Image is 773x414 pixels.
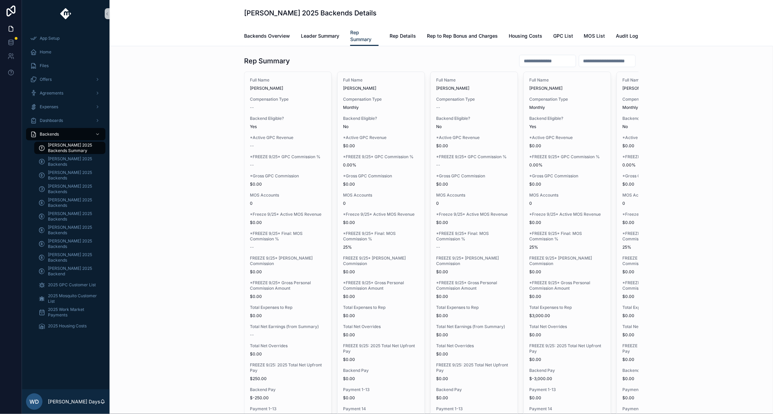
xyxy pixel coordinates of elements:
[622,406,698,412] span: Payment 14
[436,201,512,206] span: 0
[343,181,419,187] span: $0.00
[529,357,605,362] span: $0.00
[343,343,419,354] span: FREEZE 9/25: 2025 Total Net Upfront Pay
[343,305,419,310] span: Total Expenses to Rep
[616,33,638,39] span: Audit Log
[34,183,105,195] a: [PERSON_NAME] 2025 Backends
[622,231,698,242] span: *FREEZE 9/25* Final: MOS Commission %
[250,173,326,179] span: *Gross GPC Commission
[350,26,379,46] a: Rep Summary
[436,97,512,102] span: Compensation Type
[622,77,698,83] span: Full Name
[427,33,498,39] span: Rep to Rep Bonus and Charges
[250,376,326,381] span: $250.00
[622,255,698,266] span: FREEZE 9/25* [PERSON_NAME] Commission
[436,124,512,129] span: No
[343,324,419,329] span: Total Net Overrides
[509,30,542,43] a: Housing Costs
[48,197,99,208] span: [PERSON_NAME] 2025 Backends
[26,73,105,86] a: Offers
[529,395,605,401] span: $0.00
[343,173,419,179] span: *Gross GPC Commission
[529,244,605,250] span: 25%
[343,231,419,242] span: *FREEZE 9/25* Final: MOS Commission %
[250,324,326,329] span: Total Net Earnings (from Summary)
[34,292,105,305] a: 2025 Mosquito Customer List
[529,192,605,198] span: MOS Accounts
[26,101,105,113] a: Expenses
[250,294,326,299] span: $0.00
[250,313,326,318] span: $0.00
[48,323,87,329] span: 2025 Housing Costs
[436,162,440,168] span: --
[343,154,419,160] span: *FREEZE 9/25* GPC Commission %
[553,33,573,39] span: GPC List
[529,77,605,83] span: Full Name
[436,231,512,242] span: *FREEZE 9/25* Final: MOS Commission %
[622,201,698,206] span: 0
[436,220,512,225] span: $0.00
[529,343,605,354] span: FREEZE 9/25: 2025 Total Net Upfront Pay
[622,97,698,102] span: Compensation Type
[436,173,512,179] span: *Gross GPC Commission
[622,324,698,329] span: Total Net Overrides
[26,87,105,99] a: Agreements
[436,305,512,310] span: Total Expenses to Rep
[622,86,698,91] span: [PERSON_NAME]
[250,212,326,217] span: *Freeze 9/25* Active MOS Revenue
[622,294,698,299] span: $0.00
[343,376,419,381] span: $0.00
[250,244,254,250] span: --
[343,201,419,206] span: 0
[529,368,605,373] span: Backend Pay
[40,49,51,55] span: Home
[250,220,326,225] span: $0.00
[529,86,605,91] span: [PERSON_NAME]
[343,86,419,91] span: [PERSON_NAME]
[48,184,99,195] span: [PERSON_NAME] 2025 Backends
[250,124,326,129] span: Yes
[436,351,512,357] span: $0.00
[584,33,605,39] span: MOS List
[529,280,605,291] span: *FREEZE 9/25* Gross Personal Commission Amount
[343,162,419,168] span: 0.00%
[34,142,105,154] a: [PERSON_NAME] 2025 Backends Summary
[48,398,100,405] p: [PERSON_NAME] Days
[343,192,419,198] span: MOS Accounts
[40,90,63,96] span: Agreements
[343,255,419,266] span: FREEZE 9/25* [PERSON_NAME] Commission
[301,30,339,43] a: Leader Summary
[26,60,105,72] a: Files
[529,135,605,140] span: *Active GPC Revenue
[48,293,99,304] span: 2025 Mosquito Customer List
[529,255,605,266] span: FREEZE 9/25* [PERSON_NAME] Commission
[529,332,605,338] span: $0.00
[622,395,698,401] span: $0.00
[622,173,698,179] span: *Gross GPC Commission
[529,324,605,329] span: Total Net Overrides
[343,77,419,83] span: Full Name
[436,343,512,349] span: Total Net Overrides
[343,124,419,129] span: No
[509,33,542,39] span: Housing Costs
[436,77,512,83] span: Full Name
[622,269,698,275] span: $0.00
[34,251,105,264] a: [PERSON_NAME] 2025 Backends
[622,135,698,140] span: *Active GPC Revenue
[250,192,326,198] span: MOS Accounts
[29,398,39,406] span: WD
[250,116,326,121] span: Backend Eligible?
[529,201,605,206] span: 0
[622,143,698,149] span: $0.00
[60,8,72,19] img: App logo
[529,105,605,110] span: Monthly
[343,220,419,225] span: $0.00
[48,142,99,153] span: [PERSON_NAME] 2025 Backends Summary
[250,362,326,373] span: FREEZE 9/25: 2025 Total Net Upfront Pay
[436,181,512,187] span: $0.00
[343,105,419,110] span: Monthly
[622,124,698,129] span: No
[529,181,605,187] span: $0.00
[529,406,605,412] span: Payment 14
[343,387,419,392] span: Payment 1-13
